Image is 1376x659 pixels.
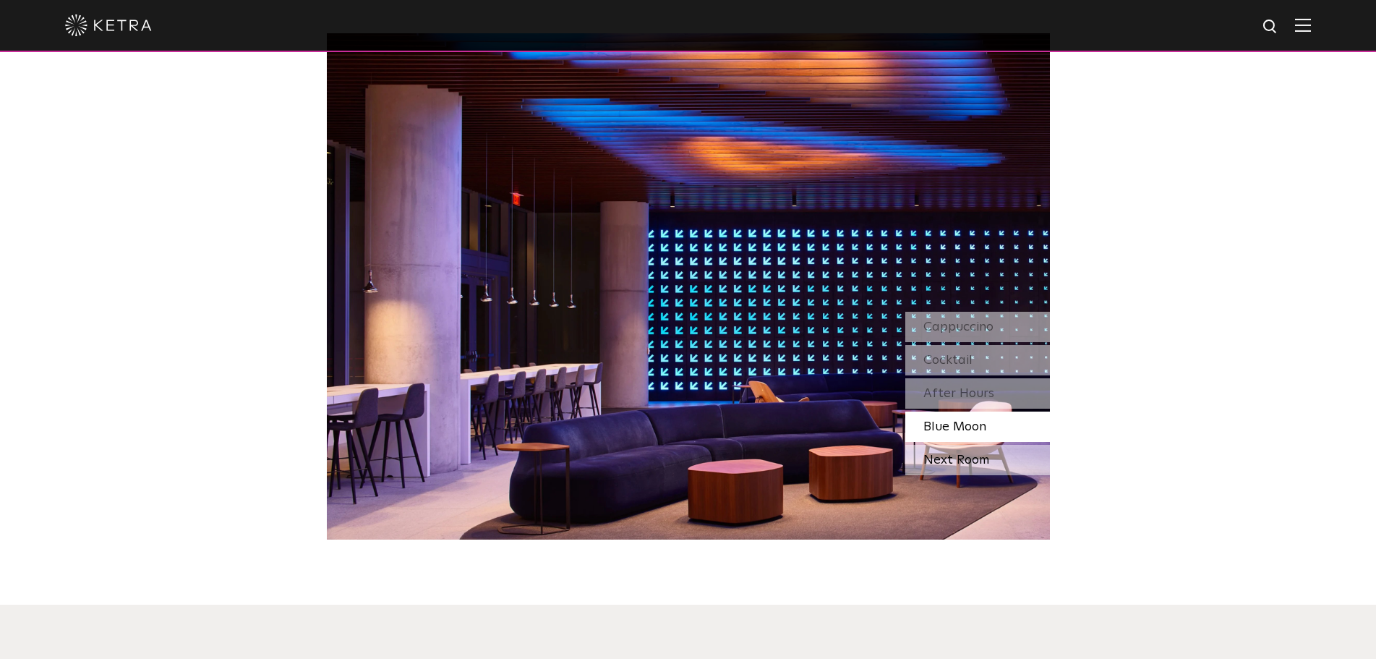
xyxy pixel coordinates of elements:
span: Cocktail [923,354,973,367]
span: After Hours [923,387,994,400]
div: Next Room [905,445,1050,475]
img: search icon [1262,18,1280,36]
img: SS_SXSW_Desktop_Blue [327,33,1050,540]
span: Blue Moon [923,420,986,433]
span: Cappuccino [923,320,993,333]
img: ketra-logo-2019-white [65,14,152,36]
img: Hamburger%20Nav.svg [1295,18,1311,32]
